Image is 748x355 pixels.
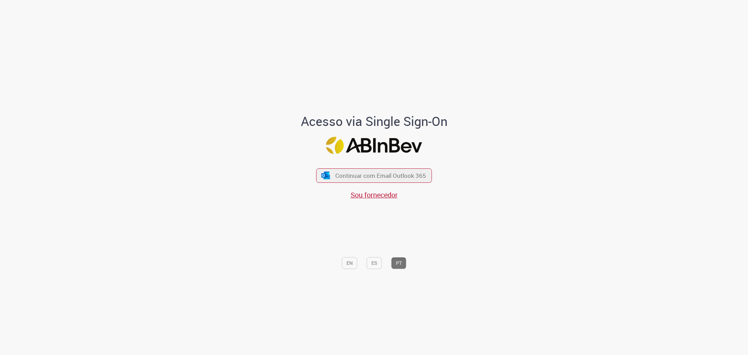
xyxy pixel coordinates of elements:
span: Continuar com Email Outlook 365 [335,172,426,180]
button: ES [367,257,382,269]
img: ícone Azure/Microsoft 360 [321,172,330,179]
a: Sou fornecedor [351,190,398,200]
h1: Acesso via Single Sign-On [277,114,471,128]
button: EN [342,257,357,269]
img: Logo ABInBev [326,137,422,154]
button: ícone Azure/Microsoft 360 Continuar com Email Outlook 365 [316,168,432,183]
button: PT [391,257,406,269]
